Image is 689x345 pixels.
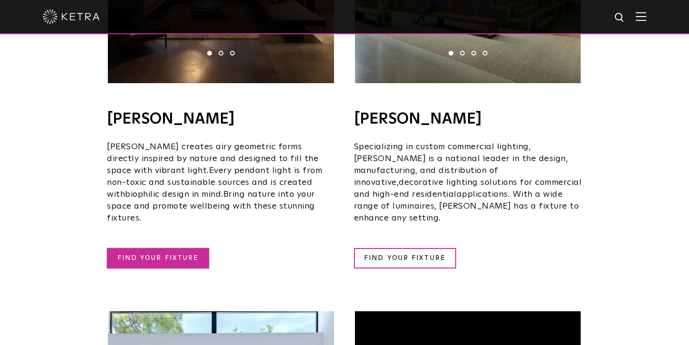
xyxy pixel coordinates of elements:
[354,154,426,163] span: [PERSON_NAME]
[354,143,531,151] span: Specializing in custom commercial lighting,
[107,143,318,175] span: [PERSON_NAME] creates airy geometric forms directly inspired by nature and designed to fill the s...
[107,112,335,127] h4: [PERSON_NAME]
[107,166,322,199] span: Every pendant light is from non-toxic and sustainable sources and is created with
[636,12,646,21] img: Hamburger%20Nav.svg
[614,12,626,24] img: search icon
[354,248,456,268] a: FIND YOUR FIXTURE
[354,154,568,187] span: is a national leader in the design, manufacturing, and distribution of innovative,
[354,190,579,222] span: applications. With a wide range of luminaires, [PERSON_NAME] has a fixture to enhance any setting.
[107,248,209,268] a: FIND YOUR FIXTURE
[107,141,335,224] p: biophilic design in mind.
[354,178,582,199] span: decorative lighting solutions for commercial and high-end residential
[107,190,315,222] span: Bring nature into your space and promote wellbeing with these stunning fixtures.
[354,112,582,127] h4: [PERSON_NAME]
[43,10,100,24] img: ketra-logo-2019-white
